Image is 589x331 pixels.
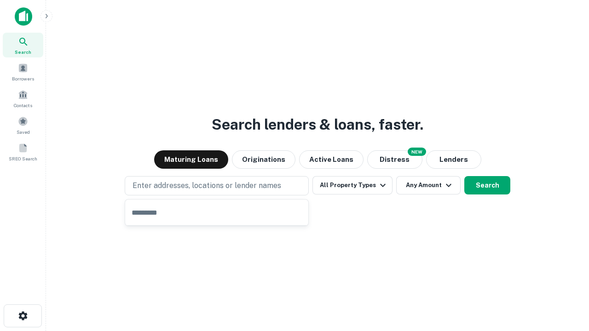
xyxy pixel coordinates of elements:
div: NEW [408,148,426,156]
button: Lenders [426,150,481,169]
span: Search [15,48,31,56]
button: All Property Types [312,176,393,194]
button: Maturing Loans [154,150,228,169]
span: Contacts [14,102,32,109]
p: Enter addresses, locations or lender names [133,180,281,191]
h3: Search lenders & loans, faster. [212,114,423,136]
a: Contacts [3,86,43,111]
img: capitalize-icon.png [15,7,32,26]
span: Borrowers [12,75,34,82]
a: Borrowers [3,59,43,84]
button: Search distressed loans with lien and other non-mortgage details. [367,150,422,169]
a: Saved [3,113,43,137]
span: SREO Search [9,155,37,162]
a: Search [3,33,43,57]
span: Saved [17,128,30,136]
a: SREO Search [3,139,43,164]
button: Active Loans [299,150,364,169]
button: Originations [232,150,295,169]
iframe: Chat Widget [543,257,589,302]
button: Search [464,176,510,194]
button: Any Amount [396,176,461,194]
button: Enter addresses, locations or lender names [125,176,309,195]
